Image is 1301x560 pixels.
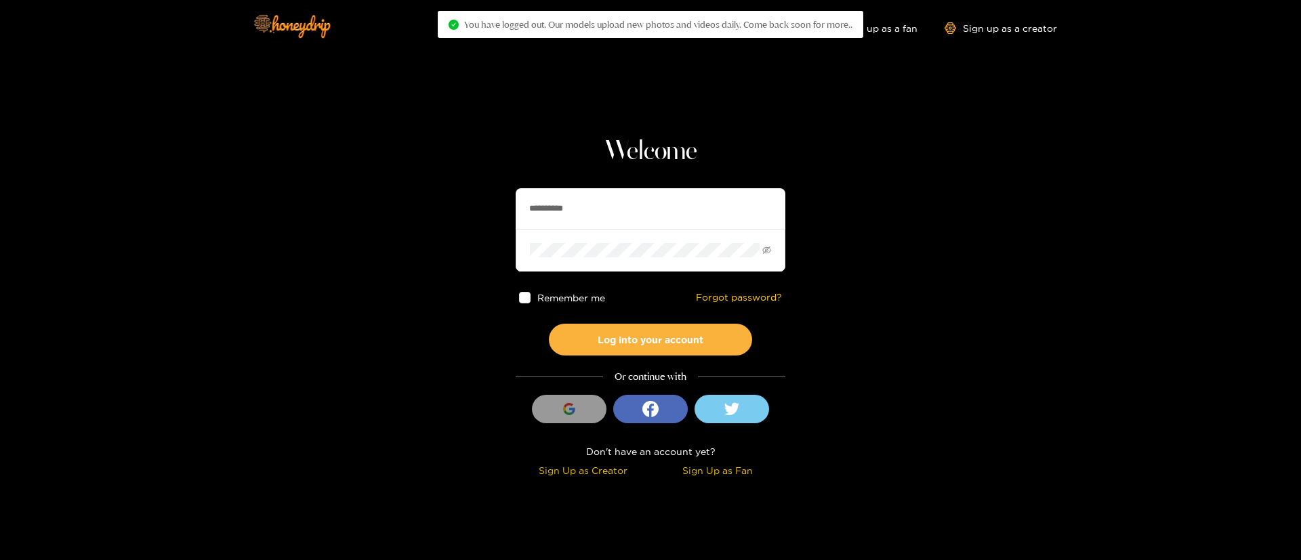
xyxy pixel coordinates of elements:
span: check-circle [449,20,459,30]
a: Forgot password? [696,292,782,303]
div: Sign Up as Fan [654,462,782,478]
button: Log into your account [549,324,752,356]
div: Sign Up as Creator [519,462,647,478]
span: Remember me [537,293,605,303]
div: Or continue with [516,369,785,385]
div: Don't have an account yet? [516,444,785,459]
span: You have logged out. Our models upload new photos and videos daily. Come back soon for more.. [464,19,852,30]
a: Sign up as a creator [945,22,1057,34]
span: eye-invisible [762,246,771,255]
h1: Welcome [516,135,785,168]
a: Sign up as a fan [825,22,917,34]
